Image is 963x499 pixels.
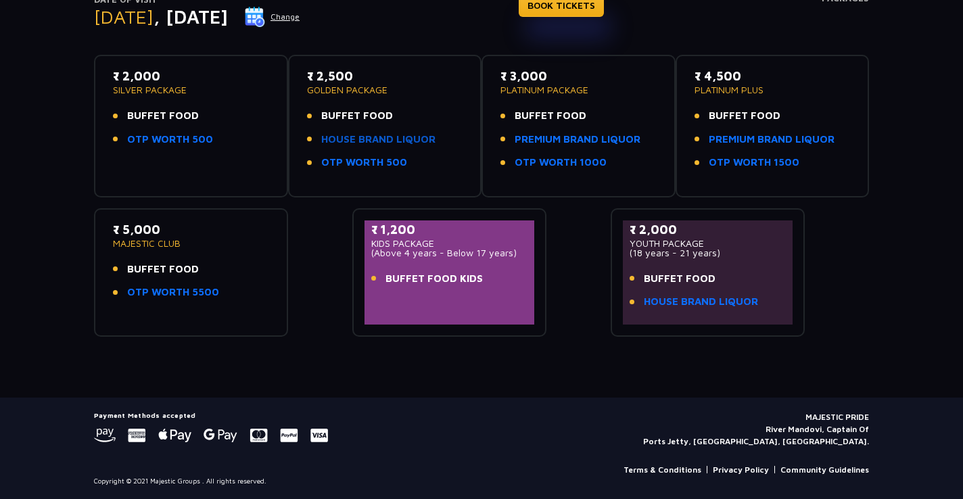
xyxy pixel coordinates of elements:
p: Copyright © 2021 Majestic Groups . All rights reserved. [94,476,266,486]
p: ₹ 2,500 [307,67,463,85]
a: OTP WORTH 5500 [127,285,219,300]
p: PLATINUM PLUS [695,85,851,95]
p: SILVER PACKAGE [113,85,269,95]
p: PLATINUM PACKAGE [500,85,657,95]
a: OTP WORTH 500 [127,132,213,147]
a: Privacy Policy [713,464,769,476]
p: MAJESTIC CLUB [113,239,269,248]
p: ₹ 5,000 [113,220,269,239]
span: BUFFET FOOD [127,262,199,277]
p: ₹ 3,000 [500,67,657,85]
a: PREMIUM BRAND LIQUOR [709,132,835,147]
span: BUFFET FOOD [515,108,586,124]
h5: Payment Methods accepted [94,411,328,419]
p: MAJESTIC PRIDE River Mandovi, Captain Of Ports Jetty, [GEOGRAPHIC_DATA], [GEOGRAPHIC_DATA]. [643,411,869,448]
p: ₹ 2,000 [630,220,786,239]
p: GOLDEN PACKAGE [307,85,463,95]
a: HOUSE BRAND LIQUOR [644,294,758,310]
p: (Above 4 years - Below 17 years) [371,248,527,258]
a: Terms & Conditions [624,464,701,476]
span: [DATE] [94,5,154,28]
p: ₹ 4,500 [695,67,851,85]
a: OTP WORTH 1500 [709,155,799,170]
a: HOUSE BRAND LIQUOR [321,132,436,147]
span: BUFFET FOOD [644,271,715,287]
p: KIDS PACKAGE [371,239,527,248]
button: Change [244,6,300,28]
span: BUFFET FOOD [127,108,199,124]
span: , [DATE] [154,5,228,28]
span: BUFFET FOOD [321,108,393,124]
span: BUFFET FOOD [709,108,780,124]
p: ₹ 1,200 [371,220,527,239]
p: ₹ 2,000 [113,67,269,85]
p: YOUTH PACKAGE [630,239,786,248]
a: PREMIUM BRAND LIQUOR [515,132,640,147]
a: OTP WORTH 500 [321,155,407,170]
p: (18 years - 21 years) [630,248,786,258]
span: BUFFET FOOD KIDS [385,271,483,287]
a: Community Guidelines [780,464,869,476]
a: OTP WORTH 1000 [515,155,607,170]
